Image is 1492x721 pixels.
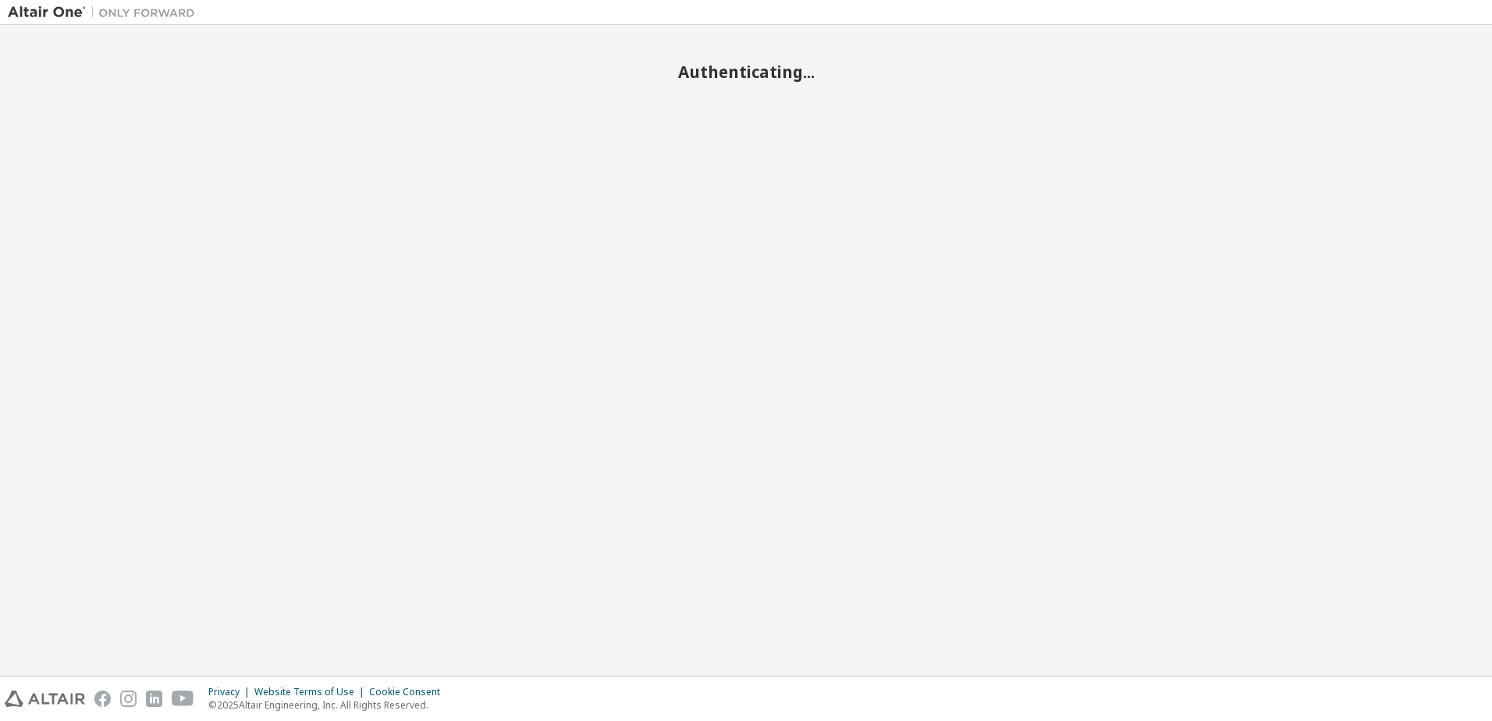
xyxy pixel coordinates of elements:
[8,62,1484,82] h2: Authenticating...
[208,698,449,712] p: © 2025 Altair Engineering, Inc. All Rights Reserved.
[172,691,194,707] img: youtube.svg
[120,691,137,707] img: instagram.svg
[8,5,203,20] img: Altair One
[208,686,254,698] div: Privacy
[5,691,85,707] img: altair_logo.svg
[369,686,449,698] div: Cookie Consent
[94,691,111,707] img: facebook.svg
[254,686,369,698] div: Website Terms of Use
[146,691,162,707] img: linkedin.svg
